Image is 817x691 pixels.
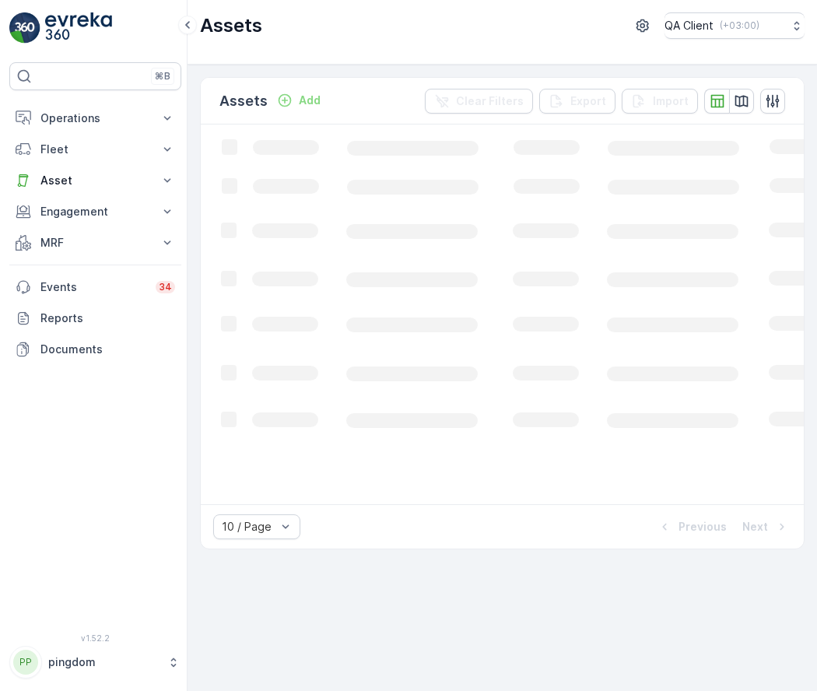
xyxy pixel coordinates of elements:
[9,303,181,334] a: Reports
[9,134,181,165] button: Fleet
[299,93,321,108] p: Add
[155,70,170,82] p: ⌘B
[741,517,791,536] button: Next
[40,173,150,188] p: Asset
[9,272,181,303] a: Events34
[720,19,759,32] p: ( +03:00 )
[9,633,181,643] span: v 1.52.2
[13,650,38,675] div: PP
[200,13,262,38] p: Assets
[456,93,524,109] p: Clear Filters
[40,235,150,251] p: MRF
[655,517,728,536] button: Previous
[9,103,181,134] button: Operations
[40,110,150,126] p: Operations
[40,279,146,295] p: Events
[40,142,150,157] p: Fleet
[9,227,181,258] button: MRF
[9,165,181,196] button: Asset
[9,334,181,365] a: Documents
[45,12,112,44] img: logo_light-DOdMpM7g.png
[9,646,181,679] button: PPpingdom
[664,18,714,33] p: QA Client
[539,89,615,114] button: Export
[9,196,181,227] button: Engagement
[40,310,175,326] p: Reports
[622,89,698,114] button: Import
[570,93,606,109] p: Export
[678,519,727,535] p: Previous
[48,654,160,670] p: pingdom
[9,12,40,44] img: logo
[271,91,327,110] button: Add
[40,342,175,357] p: Documents
[159,281,172,293] p: 34
[664,12,805,39] button: QA Client(+03:00)
[219,90,268,112] p: Assets
[742,519,768,535] p: Next
[40,204,150,219] p: Engagement
[653,93,689,109] p: Import
[425,89,533,114] button: Clear Filters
